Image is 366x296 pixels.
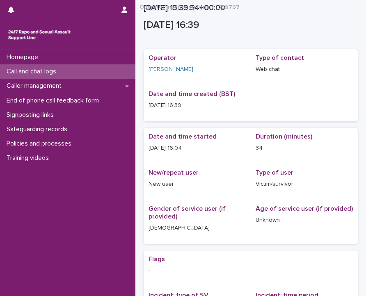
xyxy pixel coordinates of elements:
span: Flags [149,256,165,262]
p: Policies and processes [3,140,78,148]
span: Gender of service user (if provided) [149,205,226,220]
p: End of phone call feedback form [3,97,105,105]
p: Homepage [3,53,45,61]
p: Safeguarding records [3,125,74,133]
p: [DATE] 16:39 [149,101,246,110]
p: Unknown [256,216,353,225]
p: Training videos [3,154,55,162]
span: Duration (minutes) [256,133,312,140]
p: [DATE] 16:04 [149,144,246,153]
p: Caller management [3,82,68,90]
p: - [149,266,353,275]
img: rhQMoQhaT3yELyF149Cw [7,27,72,43]
span: Date and time created (BST) [149,91,235,97]
a: Operator monitoring form [140,2,209,11]
p: Victim/survivor [256,180,353,189]
span: Operator [149,55,176,61]
p: 34 [256,144,353,153]
p: Web chat [256,65,353,74]
p: Call and chat logs [3,68,63,75]
a: [PERSON_NAME] [149,65,193,74]
span: Age of service user (if provided) [256,205,353,212]
p: [DEMOGRAPHIC_DATA] [149,224,246,232]
span: Type of user [256,169,293,176]
p: 259797 [218,2,240,11]
p: Signposting links [3,111,60,119]
span: New/repeat user [149,169,199,176]
p: [DATE] 16:39 [144,19,355,31]
span: Date and time started [149,133,217,140]
span: Type of contact [256,55,304,61]
p: New user [149,180,246,189]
